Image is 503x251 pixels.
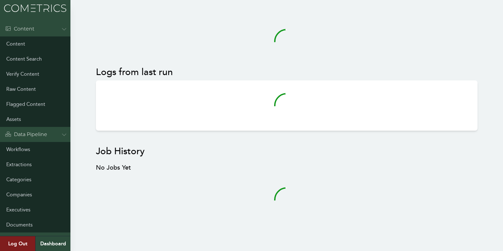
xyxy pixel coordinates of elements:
svg: audio-loading [274,29,299,54]
svg: audio-loading [274,93,299,118]
a: Dashboard [35,236,70,251]
svg: audio-loading [274,187,299,212]
h2: Job History [96,146,477,157]
h2: Logs from last run [96,67,477,78]
h3: No Jobs Yet [96,163,477,172]
div: Data Pipeline [5,131,47,138]
div: Content [5,25,34,33]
